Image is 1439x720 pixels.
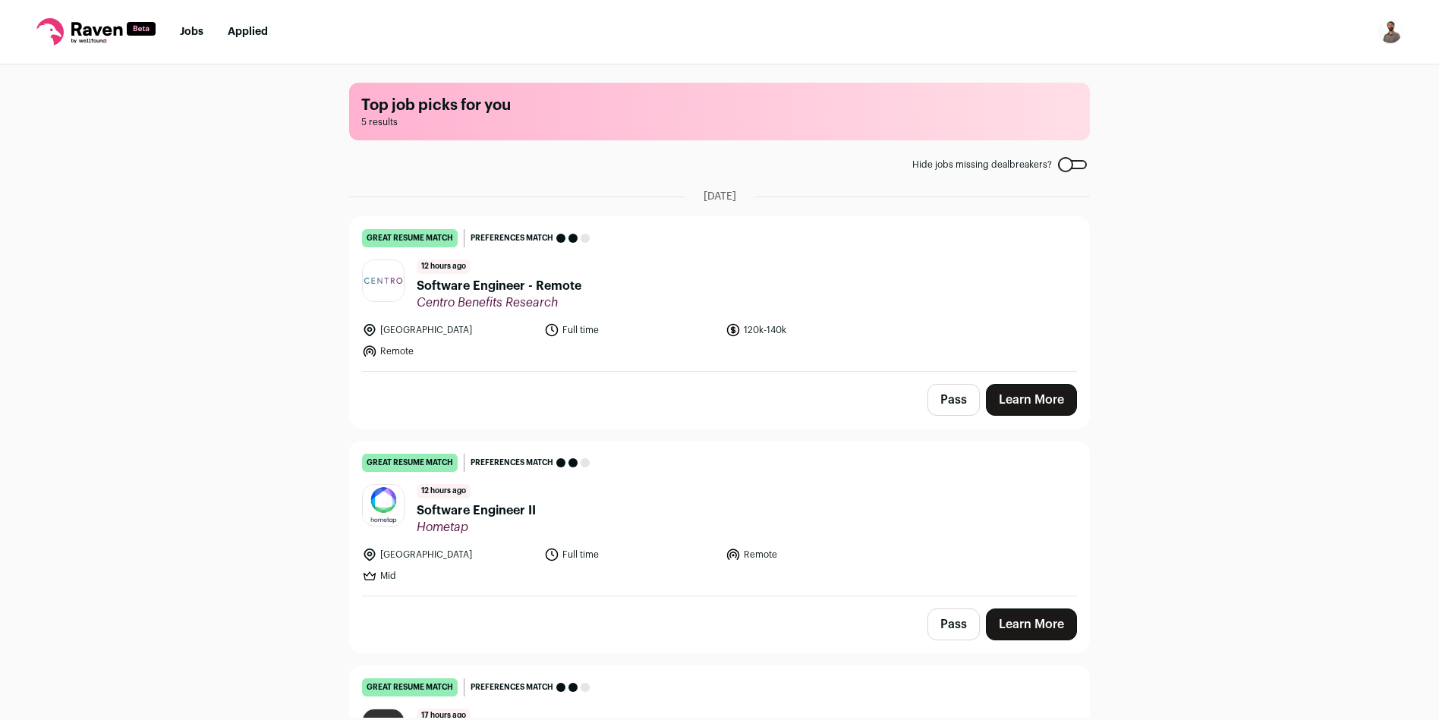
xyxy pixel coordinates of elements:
[362,568,535,583] li: Mid
[362,229,458,247] div: great resume match
[471,455,553,470] span: Preferences match
[350,217,1089,371] a: great resume match Preferences match 12 hours ago Software Engineer - Remote Centro Benefits Rese...
[363,485,404,526] img: e0711b76f429d6980c94be320a23cca22f7e0a7c51b01db6b3a98631bfd032d0.jpg
[471,231,553,246] span: Preferences match
[726,322,899,338] li: 120k-140k
[927,608,980,640] button: Pass
[471,680,553,695] span: Preferences match
[228,27,268,37] a: Applied
[362,322,535,338] li: [GEOGRAPHIC_DATA]
[362,547,535,562] li: [GEOGRAPHIC_DATA]
[417,484,471,498] span: 12 hours ago
[417,295,581,310] span: Centro Benefits Research
[417,520,536,535] span: Hometap
[417,501,536,520] span: Software Engineer II
[417,259,471,274] span: 12 hours ago
[927,384,980,416] button: Pass
[912,159,1052,171] span: Hide jobs missing dealbreakers?
[180,27,203,37] a: Jobs
[361,116,1078,128] span: 5 results
[362,678,458,696] div: great resume match
[544,547,717,562] li: Full time
[363,260,404,301] img: 57e9486f3f3f6fa7fc6020838a051cdf567ec2ebb9797edc149bc7f4a8a5c7cb.jpg
[361,95,1078,116] h1: Top job picks for you
[362,454,458,472] div: great resume match
[1378,20,1403,44] button: Open dropdown
[726,547,899,562] li: Remote
[362,344,535,359] li: Remote
[986,384,1077,416] a: Learn More
[1378,20,1403,44] img: 10099330-medium_jpg
[986,608,1077,640] a: Learn More
[417,277,581,295] span: Software Engineer - Remote
[350,442,1089,596] a: great resume match Preferences match 12 hours ago Software Engineer II Hometap [GEOGRAPHIC_DATA] ...
[544,322,717,338] li: Full time
[704,189,736,204] span: [DATE]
